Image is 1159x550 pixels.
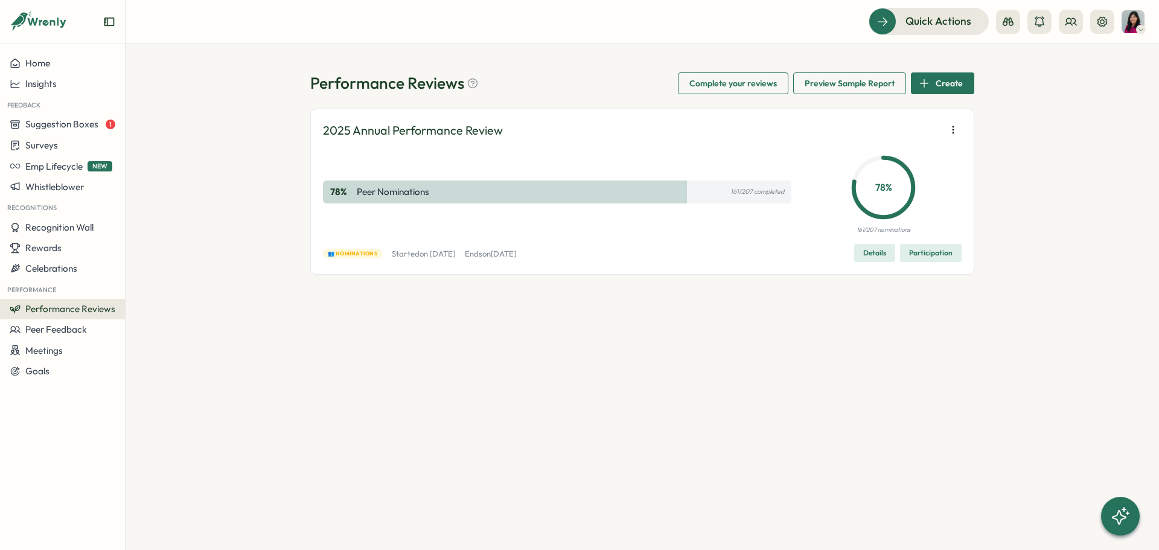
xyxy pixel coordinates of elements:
p: 78 % [330,185,354,199]
span: 👥 Nominations [328,249,377,258]
button: Complete your reviews [678,72,788,94]
span: Surveys [25,139,58,151]
span: Whistleblower [25,181,84,193]
span: Performance Reviews [25,303,115,315]
span: Suggestion Boxes [25,118,98,130]
p: 78 % [854,180,913,195]
p: Started on [DATE] [392,249,455,260]
button: Create [911,72,974,94]
p: Ends on [DATE] [465,249,516,260]
span: Goals [25,365,49,377]
p: 161/207 nominations [857,225,910,235]
img: Kat Haynes [1122,10,1145,33]
span: Meetings [25,345,63,356]
span: 1 [106,120,115,129]
span: Create [936,73,963,94]
button: Expand sidebar [103,16,115,28]
span: Rewards [25,242,62,254]
p: Peer Nominations [357,185,429,199]
span: NEW [88,161,112,171]
p: 2025 Annual Performance Review [323,121,503,140]
button: Details [854,244,895,262]
span: Preview Sample Report [805,73,895,94]
p: 161/207 completed [730,188,784,196]
span: Peer Feedback [25,324,87,335]
span: Quick Actions [905,13,971,29]
span: Home [25,57,50,69]
span: Insights [25,78,57,89]
span: Details [863,245,886,261]
span: Celebrations [25,263,77,274]
span: Recognition Wall [25,222,94,233]
span: Participation [909,245,953,261]
button: Participation [900,244,962,262]
span: Complete your reviews [689,73,777,94]
button: Quick Actions [869,8,989,34]
h1: Performance Reviews [310,72,479,94]
button: Preview Sample Report [793,72,906,94]
span: Emp Lifecycle [25,161,83,172]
